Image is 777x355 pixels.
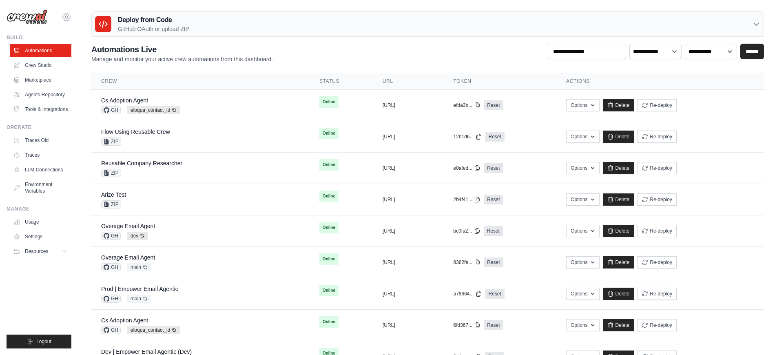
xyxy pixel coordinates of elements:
[10,163,71,176] a: LLM Connections
[101,200,121,209] span: ZIP
[453,291,482,297] button: a78664...
[453,322,480,328] button: 6fd367...
[101,295,121,303] span: GH
[484,320,503,330] a: Reset
[101,191,126,198] a: Arize Test
[453,102,480,109] button: efda3b...
[10,178,71,197] a: Environment Variables
[319,96,339,108] span: Online
[603,99,634,111] a: Delete
[127,263,151,271] span: main
[637,288,677,300] button: Re-deploy
[637,99,677,111] button: Re-deploy
[101,286,178,292] a: Prod | Empower Email Agentic
[319,128,339,139] span: Online
[453,228,480,234] button: bc0fa2...
[485,132,505,142] a: Reset
[603,131,634,143] a: Delete
[637,256,677,268] button: Re-deploy
[10,73,71,87] a: Marketplace
[566,193,599,206] button: Options
[101,326,121,334] span: GH
[10,88,71,101] a: Agents Repository
[443,73,556,90] th: Token
[101,138,121,146] span: ZIP
[484,163,503,173] a: Reset
[637,131,677,143] button: Re-deploy
[603,162,634,174] a: Delete
[484,195,503,204] a: Reset
[566,99,599,111] button: Options
[101,263,121,271] span: GH
[118,25,189,33] p: GitHub OAuth or upload ZIP
[91,73,310,90] th: Crew
[566,256,599,268] button: Options
[603,288,634,300] a: Delete
[453,133,482,140] button: 12b1d6...
[10,44,71,57] a: Automations
[319,316,339,328] span: Online
[7,124,71,131] div: Operate
[101,317,148,324] a: Cs Adoption Agent
[319,159,339,171] span: Online
[603,319,634,331] a: Delete
[637,225,677,237] button: Re-deploy
[10,245,71,258] button: Resources
[603,256,634,268] a: Delete
[101,232,121,240] span: GH
[101,223,155,229] a: Overage Email Agent
[566,288,599,300] button: Options
[36,338,51,345] span: Logout
[101,106,121,114] span: GH
[566,162,599,174] button: Options
[10,134,71,147] a: Traces Old
[10,149,71,162] a: Traces
[25,248,48,255] span: Resources
[91,55,273,63] p: Manage and monitor your active crew automations from this dashboard.
[7,9,47,25] img: Logo
[127,232,148,240] span: dev
[453,165,480,171] button: e0afed...
[637,319,677,331] button: Re-deploy
[101,97,148,104] a: Cs Adoption Agent
[603,225,634,237] a: Delete
[101,254,155,261] a: Overage Email Agent
[10,59,71,72] a: Crew Studio
[319,191,339,202] span: Online
[101,169,121,177] span: ZIP
[10,230,71,243] a: Settings
[484,226,503,236] a: Reset
[118,15,189,25] h3: Deploy from Code
[319,285,339,296] span: Online
[453,196,480,203] button: 2b4f41...
[127,295,151,303] span: main
[7,34,71,41] div: Build
[319,253,339,265] span: Online
[484,100,503,110] a: Reset
[637,193,677,206] button: Re-deploy
[484,257,503,267] a: Reset
[127,106,180,114] span: eloqua_contact_id
[310,73,373,90] th: Status
[10,215,71,229] a: Usage
[91,44,273,55] h2: Automations Live
[10,103,71,116] a: Tools & Integrations
[485,289,505,299] a: Reset
[637,162,677,174] button: Re-deploy
[556,73,764,90] th: Actions
[373,73,443,90] th: URL
[566,319,599,331] button: Options
[101,348,192,355] a: Dev | Empower Email Agentic (Dev)
[566,131,599,143] button: Options
[101,160,182,166] a: Reusable Company Researcher
[7,206,71,212] div: Manage
[319,222,339,233] span: Online
[127,326,180,334] span: eloqua_contact_id
[7,335,71,348] button: Logout
[101,129,170,135] a: Flow Using Reusable Crew
[453,259,480,266] button: 8362fe...
[566,225,599,237] button: Options
[603,193,634,206] a: Delete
